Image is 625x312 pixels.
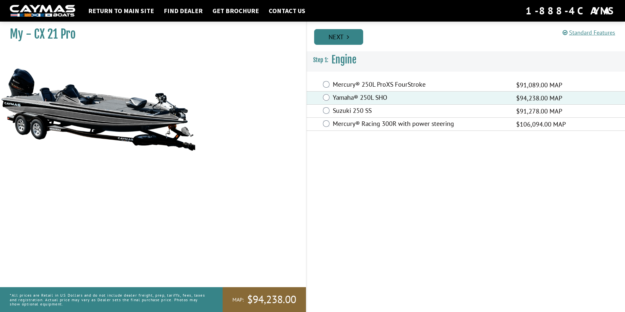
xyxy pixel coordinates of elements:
[10,5,75,17] img: white-logo-c9c8dbefe5ff5ceceb0f0178aa75bf4bb51f6bca0971e226c86eb53dfe498488.png
[223,287,306,312] a: MAP:$94,238.00
[516,93,562,103] span: $94,238.00 MAP
[160,7,206,15] a: Find Dealer
[85,7,157,15] a: Return to main site
[563,29,615,36] a: Standard Features
[10,290,208,309] p: *All prices are Retail in US Dollars and do not include dealer freight, prep, tariffs, fees, taxe...
[232,296,244,303] span: MAP:
[516,106,562,116] span: $91,278.00 MAP
[333,107,508,116] label: Suzuki 250 SS
[209,7,262,15] a: Get Brochure
[307,48,625,72] h3: Engine
[333,120,508,129] label: Mercury® Racing 300R with power steering
[314,29,363,45] a: Next
[265,7,309,15] a: Contact Us
[333,94,508,103] label: Yamaha® 250L SHO
[526,4,615,18] div: 1-888-4CAYMAS
[516,119,566,129] span: $106,094.00 MAP
[247,293,296,306] span: $94,238.00
[333,80,508,90] label: Mercury® 250L ProXS FourStroke
[312,28,625,45] ul: Pagination
[10,27,290,42] h1: My - CX 21 Pro
[516,80,562,90] span: $91,089.00 MAP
